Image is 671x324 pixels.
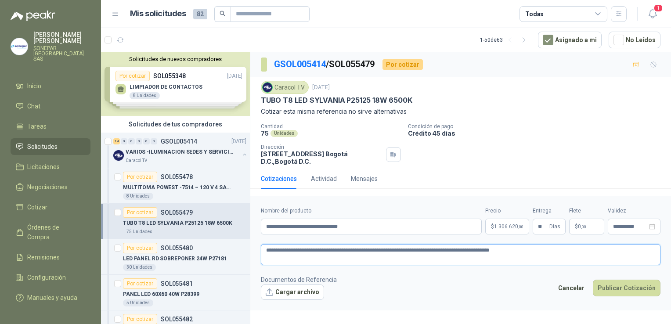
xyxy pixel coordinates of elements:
[126,148,235,156] p: VARIOS -ILUMINACION SEDES Y SERVICIOS
[123,207,157,218] div: Por cotizar
[261,207,482,215] label: Nombre del producto
[113,136,248,164] a: 14 0 0 0 0 0 GSOL005414[DATE] Company LogoVARIOS -ILUMINACION SEDES Y SERVICIOSCaracol TV
[645,6,660,22] button: 1
[261,144,382,150] p: Dirección
[653,4,663,12] span: 1
[578,224,586,229] span: 0
[485,207,529,215] label: Precio
[121,138,127,144] div: 0
[161,281,193,287] p: SOL055481
[123,228,156,235] div: 75 Unidades
[312,83,330,92] p: [DATE]
[33,46,90,61] p: SONEPAR [GEOGRAPHIC_DATA] SAS
[101,52,250,116] div: Solicitudes de nuevos compradoresPor cotizarSOL055348[DATE] LIMPIADOR DE CONTACTOS8 UnidadesPor c...
[11,269,90,286] a: Configuración
[27,162,60,172] span: Licitaciones
[27,142,58,151] span: Solicitudes
[261,284,324,300] button: Cargar archivo
[11,219,90,245] a: Órdenes de Compra
[151,138,157,144] div: 0
[27,81,41,91] span: Inicio
[123,290,199,299] p: PANEL LED 60X60 40W P28399
[518,224,523,229] span: ,00
[161,245,193,251] p: SOL055480
[123,219,232,227] p: TUBO T8 LED SYLVANIA P25125 18W 6500K
[480,33,531,47] div: 1 - 50 de 63
[27,101,40,111] span: Chat
[593,280,660,296] button: Publicar Cotización
[485,219,529,234] p: $1.306.620,00
[128,138,135,144] div: 0
[161,209,193,216] p: SOL055479
[161,138,197,144] p: GSOL005414
[27,223,82,242] span: Órdenes de Compra
[261,96,412,105] p: TUBO T8 LED SYLVANIA P25125 18W 6500K
[123,255,227,263] p: LED PANEL RD SOBREPONER 24W P27181
[123,299,153,306] div: 5 Unidades
[27,202,47,212] span: Cotizar
[11,98,90,115] a: Chat
[101,239,250,275] a: Por cotizarSOL055480LED PANEL RD SOBREPONER 24W P2718130 Unidades
[220,11,226,17] span: search
[581,224,586,229] span: ,00
[261,107,660,116] p: Cotizar esta misma referencia no sirve alternativas
[130,7,186,20] h1: Mis solicitudes
[11,179,90,195] a: Negociaciones
[123,278,157,289] div: Por cotizar
[123,193,153,200] div: 8 Unidades
[101,168,250,204] a: Por cotizarSOL055478MULTITOMA POWEST -7514 – 120 V 4 SALIDAS8 Unidades
[261,174,297,184] div: Cotizaciones
[11,38,28,55] img: Company Logo
[575,224,578,229] span: $
[538,32,602,48] button: Asignado a mi
[261,150,382,165] p: [STREET_ADDRESS] Bogotá D.C. , Bogotá D.C.
[101,204,250,239] a: Por cotizarSOL055479TUBO T8 LED SYLVANIA P25125 18W 6500K75 Unidades
[193,9,207,19] span: 82
[261,275,337,284] p: Documentos de Referencia
[569,219,604,234] p: $ 0,00
[136,138,142,144] div: 0
[408,123,668,130] p: Condición de pago
[261,130,269,137] p: 75
[143,138,150,144] div: 0
[549,219,560,234] span: Días
[274,58,375,71] p: / SOL055479
[408,130,668,137] p: Crédito 45 días
[113,138,120,144] div: 14
[161,174,193,180] p: SOL055478
[27,122,47,131] span: Tareas
[261,123,401,130] p: Cantidad
[11,199,90,216] a: Cotizar
[101,275,250,310] a: Por cotizarSOL055481PANEL LED 60X60 40W P283995 Unidades
[11,11,55,21] img: Logo peakr
[263,83,272,92] img: Company Logo
[27,273,66,282] span: Configuración
[123,184,232,192] p: MULTITOMA POWEST -7514 – 120 V 4 SALIDAS
[274,59,326,69] a: GSOL005414
[525,9,544,19] div: Todas
[123,243,157,253] div: Por cotizar
[494,224,523,229] span: 1.306.620
[27,252,60,262] span: Remisiones
[533,207,566,215] label: Entrega
[113,150,124,161] img: Company Logo
[123,264,156,271] div: 30 Unidades
[569,207,604,215] label: Flete
[11,78,90,94] a: Inicio
[608,207,660,215] label: Validez
[126,157,147,164] p: Caracol TV
[105,56,246,62] button: Solicitudes de nuevos compradores
[231,137,246,146] p: [DATE]
[11,158,90,175] a: Licitaciones
[609,32,660,48] button: No Leídos
[311,174,337,184] div: Actividad
[27,293,77,302] span: Manuales y ayuda
[101,116,250,133] div: Solicitudes de tus compradores
[11,249,90,266] a: Remisiones
[11,289,90,306] a: Manuales y ayuda
[123,172,157,182] div: Por cotizar
[11,138,90,155] a: Solicitudes
[33,32,90,44] p: [PERSON_NAME] [PERSON_NAME]
[553,280,589,296] button: Cancelar
[261,81,309,94] div: Caracol TV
